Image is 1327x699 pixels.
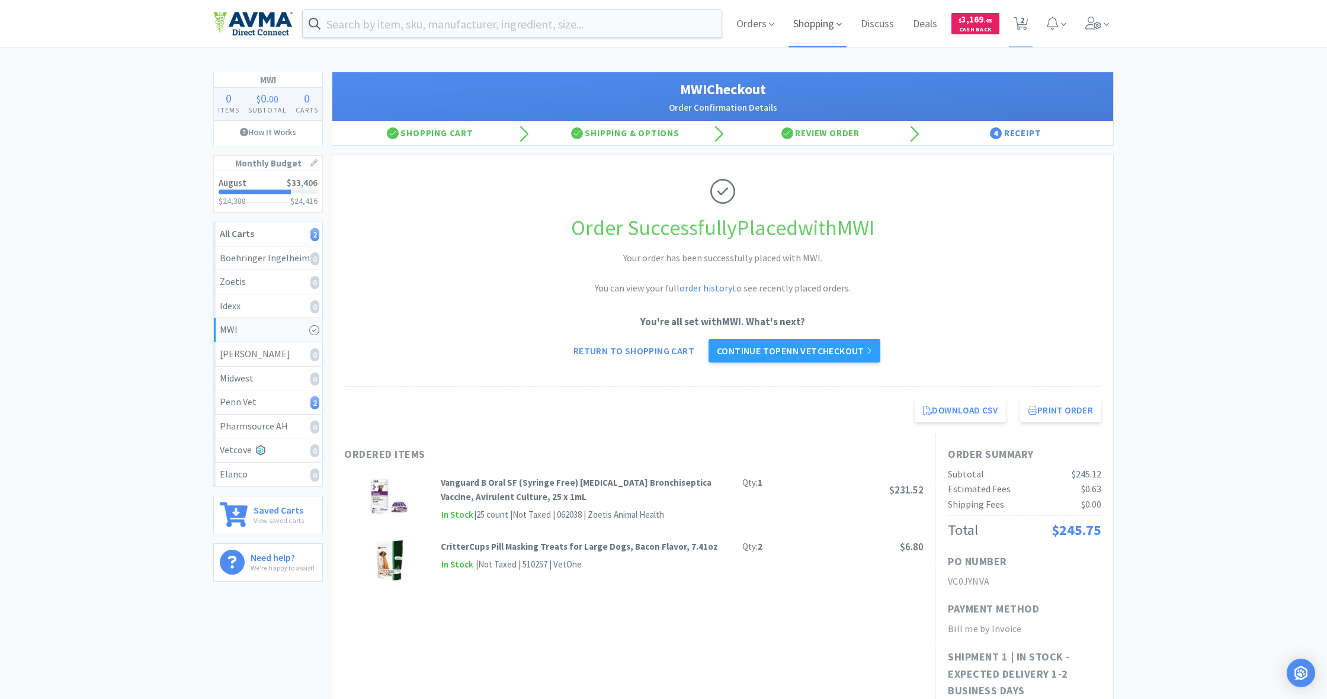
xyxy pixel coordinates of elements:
h4: Carts [291,104,322,116]
a: Zoetis0 [214,270,322,294]
a: Vetcove0 [214,438,322,463]
span: 24,416 [294,195,318,206]
div: Vetcove [220,443,316,458]
span: . 45 [983,17,992,24]
span: $231.52 [889,483,924,496]
a: Boehringer Ingelheim0 [214,246,322,271]
i: 0 [310,300,319,313]
span: $33,406 [287,177,318,188]
h6: Need help? [251,550,315,562]
span: $ [257,93,261,105]
span: 0 [226,91,232,105]
i: 0 [310,373,319,386]
div: Penn Vet [220,395,316,410]
div: Qty: [742,476,762,490]
span: 0 [261,91,267,105]
div: Idexx [220,299,316,314]
a: Midwest0 [214,367,322,391]
span: $ [959,17,961,24]
div: Zoetis [220,274,316,290]
span: 0 [304,91,310,105]
div: Total [948,519,978,541]
a: Penn Vet2 [214,390,322,415]
div: Receipt [918,121,1114,145]
span: Cash Back [959,27,992,34]
a: MWI [214,318,322,342]
a: order history [679,282,732,294]
span: $24,388 [219,195,246,206]
div: Review Order [723,121,918,145]
h1: PO Number [948,553,1007,570]
h2: Order Confirmation Details [344,101,1101,115]
span: $245.75 [1052,521,1101,539]
a: Continue toPenn Vetcheckout [709,339,880,363]
strong: 1 [758,477,762,488]
a: All Carts2 [214,222,322,246]
h6: Saved Carts [254,502,304,515]
a: How It Works [214,121,322,143]
img: e4e33dab9f054f5782a47901c742baa9_102.png [213,11,293,36]
p: View saved carts [254,515,304,526]
div: Shipping & Options [528,121,723,145]
span: In Stock [441,508,474,522]
span: 4 [990,127,1002,139]
h1: Monthly Budget [214,156,322,171]
span: $6.80 [900,540,924,553]
div: Boehringer Ingelheim [220,251,316,266]
div: . [244,92,291,104]
div: | Not Taxed | 510257 | VetOne [474,557,582,572]
div: Midwest [220,371,316,386]
h1: MWI Checkout [344,78,1101,101]
div: MWI [220,322,316,338]
a: August$33,406$24,388$24,416 [214,171,322,212]
p: We're happy to assist! [251,562,315,573]
div: Shopping Cart [332,121,528,145]
i: 2 [310,228,319,241]
a: Deals [908,19,942,30]
h1: Ordered Items [344,446,700,463]
a: Download CSV [915,399,1006,422]
button: Print Order [1020,399,1101,422]
i: 0 [310,252,319,265]
div: [PERSON_NAME] [220,347,316,362]
h4: Items [214,104,244,116]
i: 2 [310,396,319,409]
h1: MWI [214,72,322,88]
h3: $ [290,197,318,205]
span: $245.12 [1072,468,1101,480]
h2: VC0JYNVA [948,574,1101,589]
div: Open Intercom Messenger [1287,659,1315,687]
span: In Stock [441,557,474,572]
img: 0e65a45ffe1e425face62000465054f5_174366.png [368,476,410,517]
span: 3,169 [959,14,992,25]
div: | Not Taxed | 062038 | Zoetis Animal Health [508,508,664,522]
h1: Order Summary [948,446,1101,463]
span: | 25 count [474,509,508,520]
a: Return to Shopping Cart [565,339,703,363]
a: $3,169.45Cash Back [951,8,999,40]
div: Subtotal [948,467,984,482]
div: Estimated Fees [948,482,1011,497]
strong: 2 [758,541,762,552]
h2: August [219,178,246,187]
strong: CritterCups Pill Masking Treats for Large Dogs, Bacon Flavor, 7.41oz [441,541,718,552]
a: Idexx0 [214,294,322,319]
strong: Vanguard B Oral SF (Syringe Free) [MEDICAL_DATA] Bronchiseptica Vaccine, Avirulent Culture, 25 x 1mL [441,477,711,502]
h2: Bill me by Invoice [948,621,1101,637]
input: Search by item, sku, manufacturer, ingredient, size... [303,10,722,37]
i: 0 [310,469,319,482]
h1: Order Successfully Placed with MWI [344,211,1101,245]
span: $0.63 [1081,483,1101,495]
i: 0 [310,421,319,434]
a: Elanco0 [214,463,322,486]
a: Saved CartsView saved carts [213,496,323,534]
span: 00 [269,93,278,105]
div: Qty: [742,540,762,554]
h1: Payment Method [948,601,1039,618]
p: You're all set with MWI . What's next? [344,314,1101,330]
a: [PERSON_NAME]0 [214,342,322,367]
span: $0.00 [1081,498,1101,510]
a: Pharmsource AH0 [214,415,322,439]
i: 0 [310,348,319,361]
h4: Subtotal [244,104,291,116]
